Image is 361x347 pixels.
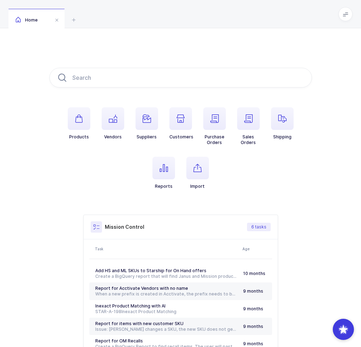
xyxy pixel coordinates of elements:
[68,107,90,140] button: Products
[102,107,124,140] button: Vendors
[251,224,266,230] span: 6 tasks
[271,107,294,140] button: Shipping
[152,157,175,189] button: Reports
[203,107,226,145] button: PurchaseOrders
[186,157,209,189] button: Import
[136,107,158,140] button: Suppliers
[105,223,144,231] h3: Mission Control
[169,107,193,140] button: Customers
[237,107,260,145] button: SalesOrders
[16,17,38,23] span: Home
[49,68,312,88] input: Search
